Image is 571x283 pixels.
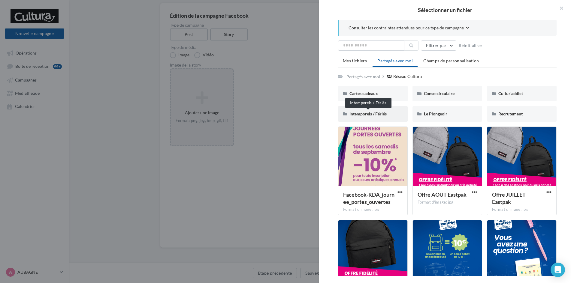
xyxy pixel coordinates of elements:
span: Champs de personnalisation [423,58,479,63]
span: Recrutement [498,111,523,116]
div: Format d'image: jpg [418,200,477,205]
span: Consulter les contraintes attendues pour ce type de campagne [349,25,464,31]
span: Partagés avec moi [377,58,413,63]
span: Facebook-RDA_journee_portes_ouvertes [343,191,394,205]
div: Format d'image: jpg [492,207,551,212]
span: Offre AOUT Eastpak [418,191,467,198]
h2: Sélectionner un fichier [328,7,561,13]
span: Offre JUILLET Eastpak [492,191,526,205]
span: Cultur'addict [498,91,523,96]
button: Réinitialiser [456,42,485,49]
button: Filtrer par [421,40,456,51]
div: Format d'image: jpg [343,207,403,212]
span: Intemporels / Fériés [349,111,387,116]
div: Partagés avec moi [346,74,380,80]
span: Mes fichiers [343,58,367,63]
div: Intemporels / Fériés [345,98,391,108]
span: Le Plongeoir [424,111,447,116]
div: Open Intercom Messenger [551,263,565,277]
div: Réseau Cultura [393,73,422,79]
button: Consulter les contraintes attendues pour ce type de campagne [349,25,469,32]
span: Cartes cadeaux [349,91,378,96]
span: Conso circulaire [424,91,455,96]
